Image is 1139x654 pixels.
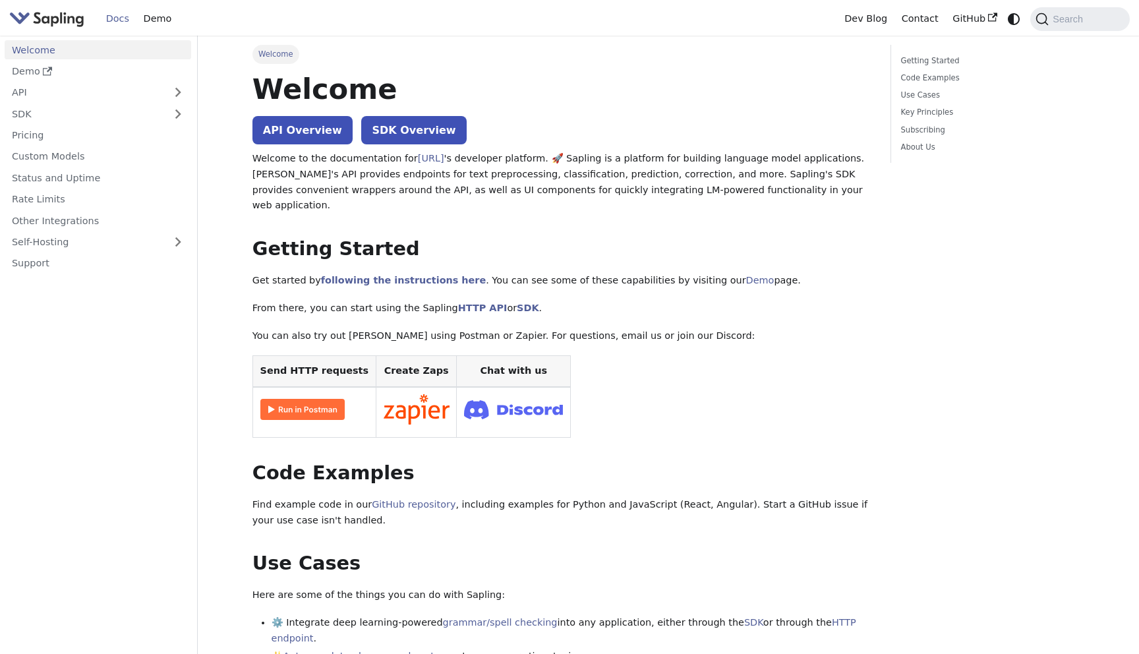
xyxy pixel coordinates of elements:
a: [URL] [418,153,444,163]
a: Getting Started [901,55,1080,67]
a: GitHub [945,9,1004,29]
a: HTTP API [458,303,508,313]
p: From there, you can start using the Sapling or . [252,301,872,316]
a: API Overview [252,116,353,144]
img: Connect in Zapier [384,394,450,425]
th: Create Zaps [376,356,457,387]
a: Use Cases [901,89,1080,102]
a: SDK Overview [361,116,466,144]
a: SDK [5,104,165,123]
th: Chat with us [457,356,571,387]
a: grammar/spell checking [443,617,558,628]
a: Code Examples [901,72,1080,84]
li: ⚙️ Integrate deep learning-powered into any application, either through the or through the . [272,615,872,647]
a: Sapling.aiSapling.ai [9,9,89,28]
a: Docs [99,9,136,29]
button: Search (Command+K) [1030,7,1129,31]
a: Other Integrations [5,211,191,230]
a: Custom Models [5,147,191,166]
a: Dev Blog [837,9,894,29]
a: Demo [5,62,191,81]
a: API [5,83,165,102]
img: Join Discord [464,396,563,423]
a: Support [5,254,191,273]
p: Welcome to the documentation for 's developer platform. 🚀 Sapling is a platform for building lang... [252,151,872,214]
span: Welcome [252,45,299,63]
h2: Getting Started [252,237,872,261]
a: GitHub repository [372,499,455,510]
th: Send HTTP requests [252,356,376,387]
h2: Use Cases [252,552,872,576]
a: SDK [744,617,763,628]
a: Status and Uptime [5,168,191,187]
p: Here are some of the things you can do with Sapling: [252,587,872,603]
a: Demo [136,9,179,29]
img: Sapling.ai [9,9,84,28]
button: Expand sidebar category 'SDK' [165,104,191,123]
img: Run in Postman [260,399,345,420]
nav: Breadcrumbs [252,45,872,63]
p: Get started by . You can see some of these capabilities by visiting our page. [252,273,872,289]
button: Switch between dark and light mode (currently system mode) [1005,9,1024,28]
a: SDK [517,303,539,313]
a: following the instructions here [321,275,486,285]
a: Key Principles [901,106,1080,119]
button: Expand sidebar category 'API' [165,83,191,102]
a: Pricing [5,126,191,145]
p: Find example code in our , including examples for Python and JavaScript (React, Angular). Start a... [252,497,872,529]
a: Demo [746,275,774,285]
h1: Welcome [252,71,872,107]
h2: Code Examples [252,461,872,485]
a: Subscribing [901,124,1080,136]
a: Self-Hosting [5,233,191,252]
a: Contact [894,9,946,29]
span: Search [1049,14,1091,24]
a: Welcome [5,40,191,59]
a: Rate Limits [5,190,191,209]
p: You can also try out [PERSON_NAME] using Postman or Zapier. For questions, email us or join our D... [252,328,872,344]
a: HTTP endpoint [272,617,856,643]
a: About Us [901,141,1080,154]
